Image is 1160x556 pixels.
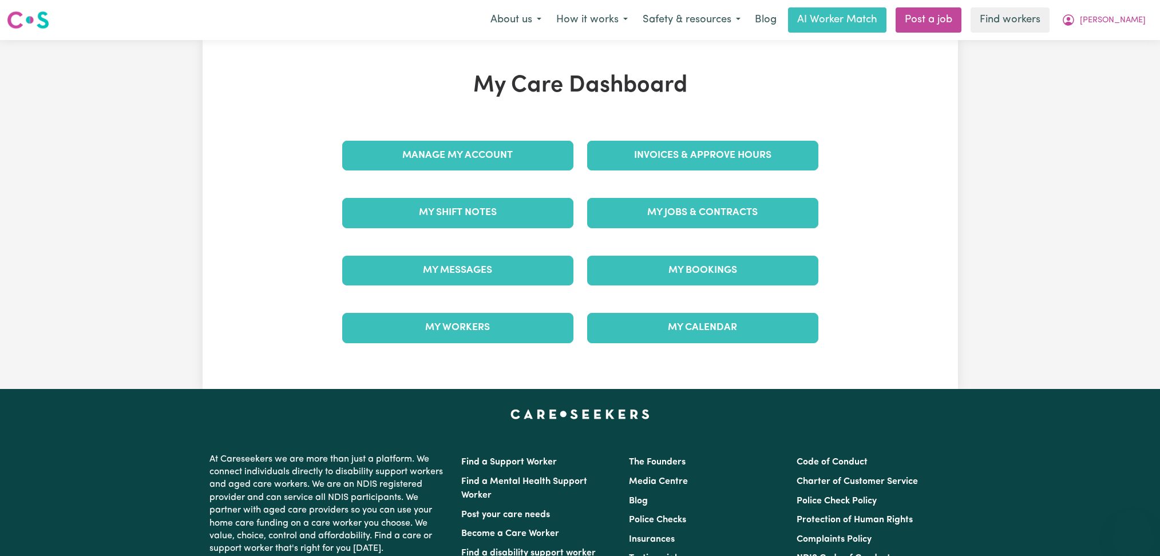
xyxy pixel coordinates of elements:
span: [PERSON_NAME] [1080,14,1146,27]
h1: My Care Dashboard [335,72,825,100]
button: Safety & resources [635,8,748,32]
a: Careseekers logo [7,7,49,33]
a: The Founders [629,458,686,467]
a: My Shift Notes [342,198,573,228]
a: My Bookings [587,256,818,285]
a: Careseekers home page [510,410,650,419]
a: Find a Mental Health Support Worker [461,477,587,500]
a: Media Centre [629,477,688,486]
a: My Workers [342,313,573,343]
a: My Jobs & Contracts [587,198,818,228]
button: My Account [1054,8,1153,32]
iframe: Button to launch messaging window [1114,510,1151,547]
a: My Calendar [587,313,818,343]
a: Find a Support Worker [461,458,557,467]
a: Protection of Human Rights [797,515,913,525]
a: Police Check Policy [797,497,877,506]
a: My Messages [342,256,573,285]
a: Charter of Customer Service [797,477,918,486]
a: AI Worker Match [788,7,886,33]
a: Invoices & Approve Hours [587,141,818,170]
a: Code of Conduct [797,458,868,467]
button: About us [483,8,549,32]
img: Careseekers logo [7,10,49,30]
a: Insurances [629,535,675,544]
button: How it works [549,8,635,32]
a: Manage My Account [342,141,573,170]
a: Complaints Policy [797,535,872,544]
a: Become a Care Worker [461,529,559,538]
a: Post a job [896,7,961,33]
a: Blog [629,497,648,506]
a: Find workers [971,7,1050,33]
a: Police Checks [629,515,686,525]
a: Post your care needs [461,510,550,519]
a: Blog [748,7,783,33]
